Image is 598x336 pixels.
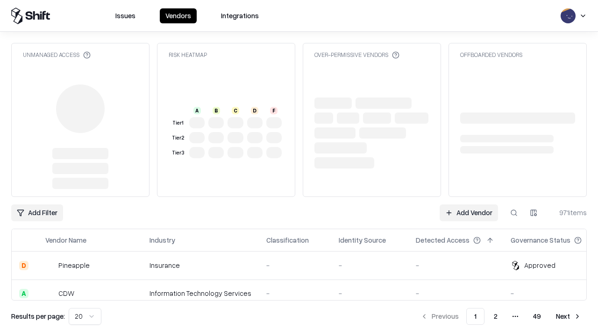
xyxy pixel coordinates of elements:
[339,235,386,245] div: Identity Source
[232,107,239,114] div: C
[19,261,28,270] div: D
[160,8,197,23] button: Vendors
[11,311,65,321] p: Results per page:
[193,107,201,114] div: A
[23,51,91,59] div: Unmanaged Access
[549,208,587,217] div: 971 items
[171,119,185,127] div: Tier 1
[416,260,496,270] div: -
[213,107,220,114] div: B
[45,261,55,270] img: Pineapple
[169,51,207,59] div: Risk Heatmap
[215,8,264,23] button: Integrations
[149,288,251,298] div: Information Technology Services
[486,308,505,325] button: 2
[58,260,90,270] div: Pineapple
[415,308,587,325] nav: pagination
[460,51,522,59] div: Offboarded Vendors
[149,260,251,270] div: Insurance
[339,260,401,270] div: -
[11,204,63,221] button: Add Filter
[266,260,324,270] div: -
[19,289,28,298] div: A
[511,235,570,245] div: Governance Status
[416,288,496,298] div: -
[171,134,185,142] div: Tier 2
[524,260,555,270] div: Approved
[416,235,470,245] div: Detected Access
[110,8,141,23] button: Issues
[45,289,55,298] img: CDW
[440,204,498,221] a: Add Vendor
[45,235,86,245] div: Vendor Name
[314,51,399,59] div: Over-Permissive Vendors
[149,235,175,245] div: Industry
[339,288,401,298] div: -
[58,288,74,298] div: CDW
[266,235,309,245] div: Classification
[251,107,258,114] div: D
[266,288,324,298] div: -
[466,308,484,325] button: 1
[171,149,185,157] div: Tier 3
[270,107,278,114] div: F
[550,308,587,325] button: Next
[526,308,548,325] button: 49
[511,288,597,298] div: -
